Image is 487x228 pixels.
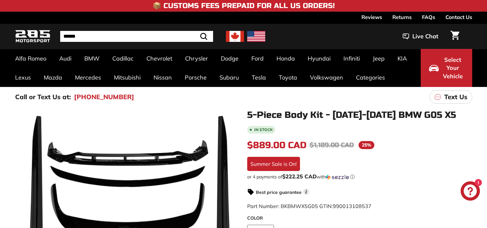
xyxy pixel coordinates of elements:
a: Ford [245,49,270,68]
div: or 4 payments of with [247,174,472,180]
a: Honda [270,49,301,68]
a: Reviews [361,12,382,23]
a: Hyundai [301,49,337,68]
input: Search [60,31,213,42]
h1: 5-Piece Body Kit - [DATE]-[DATE] BMW G05 X5 [247,110,472,120]
h4: 📦 Customs Fees Prepaid for All US Orders! [153,2,335,10]
a: Cadillac [106,49,140,68]
a: Chevrolet [140,49,179,68]
a: Audi [53,49,78,68]
a: Contact Us [445,12,472,23]
span: $1,189.00 CAD [310,141,354,149]
a: Subaru [213,68,245,87]
div: Summer Sale is On! [247,157,300,171]
a: Jeep [366,49,391,68]
span: $222.25 CAD [282,173,317,180]
div: or 4 payments of$222.25 CADwithSezzle Click to learn more about Sezzle [247,174,472,180]
a: Mazda [37,68,69,87]
a: Infiniti [337,49,366,68]
button: Live Chat [394,28,447,44]
a: Categories [350,68,391,87]
a: Returns [392,12,412,23]
a: Lexus [9,68,37,87]
a: Mercedes [69,68,108,87]
span: Select Your Vehicle [442,56,464,81]
a: [PHONE_NUMBER] [74,92,134,102]
a: Toyota [272,68,304,87]
a: Dodge [214,49,245,68]
inbox-online-store-chat: Shopify online store chat [459,181,482,202]
span: 990013108537 [333,203,371,209]
img: Sezzle [326,174,349,180]
a: Mitsubishi [108,68,147,87]
button: Select Your Vehicle [421,49,472,87]
a: FAQs [422,12,435,23]
img: Logo_285_Motorsport_areodynamics_components [15,29,51,44]
a: Text Us [430,90,472,104]
a: Nissan [147,68,178,87]
span: Part Number: BKBMWX5G05 GTIN: [247,203,371,209]
b: In stock [254,128,273,132]
label: COLOR [247,215,472,222]
span: 25% [359,141,374,149]
a: KIA [391,49,413,68]
a: Volkswagen [304,68,350,87]
a: Alfa Romeo [9,49,53,68]
p: Call or Text Us at: [15,92,71,102]
p: Text Us [444,92,467,102]
span: $889.00 CAD [247,140,306,151]
span: Live Chat [412,32,438,41]
a: Tesla [245,68,272,87]
a: Chrysler [179,49,214,68]
a: Porsche [178,68,213,87]
span: i [303,189,309,195]
a: BMW [78,49,106,68]
strong: Best price guarantee [256,189,302,195]
a: Cart [447,25,463,47]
